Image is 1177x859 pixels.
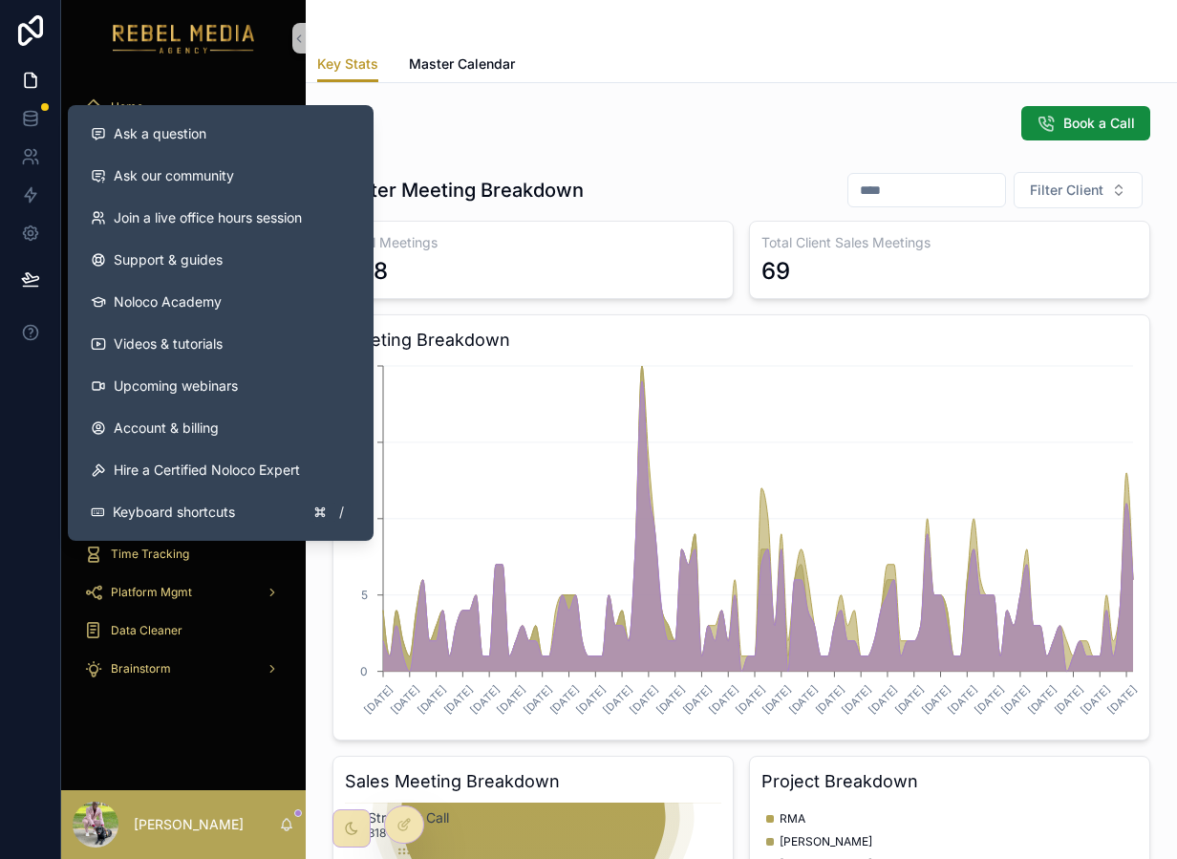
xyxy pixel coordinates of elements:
text: [DATE] [892,682,927,717]
a: Videos & tutorials [75,323,366,365]
span: Noloco Academy [114,292,222,311]
text: [DATE] [866,682,900,717]
span: Brainstorm [111,661,171,676]
a: Brainstorm [73,652,294,686]
span: Hire a Certified Noloco Expert [114,461,300,480]
button: Book a Call [1021,106,1150,140]
span: Videos & tutorials [114,334,223,354]
text: [DATE] [441,682,476,717]
span: Upcoming webinars [114,376,238,396]
button: Keyboard shortcuts/ [75,491,366,533]
text: [DATE] [1079,682,1113,717]
h3: Project Breakdown [761,768,1138,795]
div: scrollable content [61,76,306,711]
text: [DATE] [813,682,847,717]
text: [DATE] [946,682,980,717]
text: [DATE] [1052,682,1086,717]
h3: Meeting Breakdown [345,327,1138,354]
span: Home [111,99,143,115]
a: Upcoming webinars [75,365,366,407]
a: Home [73,90,294,124]
h3: Sales Meeting Breakdown [345,768,721,795]
text: [DATE] [468,682,503,717]
a: Join a live office hours session [75,197,366,239]
a: Account & billing [75,407,366,449]
h3: Total Meetings [345,233,721,252]
span: / [333,505,349,520]
a: Master Calendar [409,47,515,85]
span: Key Stats [317,54,378,74]
a: Support & guides [75,239,366,281]
div: chart [345,361,1138,728]
span: Join a live office hours session [114,208,302,227]
span: Master Calendar [409,54,515,74]
span: Data Cleaner [111,623,182,638]
text: [DATE] [361,682,396,717]
tspan: 0 [360,664,368,678]
text: [DATE] [415,682,449,717]
h3: Total Client Sales Meetings [761,233,1138,252]
button: Select Button [1014,172,1143,208]
span: Support & guides [114,250,223,269]
text: [DATE] [653,682,688,717]
text: [DATE] [388,682,422,717]
a: Data Cleaner [73,613,294,648]
text: [DATE] [574,682,609,717]
text: [DATE] [707,682,741,717]
a: Noloco Academy [75,281,366,323]
img: App logo [113,23,255,54]
span: RMA [780,811,805,827]
span: Ask a question [114,124,206,143]
a: Ask our community [75,155,366,197]
text: [DATE] [600,682,634,717]
a: Platform Mgmt [73,575,294,610]
tspan: 5 [361,588,368,602]
text: [DATE] [840,682,874,717]
a: Time Tracking [73,537,294,571]
text: 318 [368,826,386,840]
span: Keyboard shortcuts [113,503,235,522]
p: [PERSON_NAME] [134,815,244,834]
span: Time Tracking [111,547,189,562]
text: [DATE] [786,682,821,717]
text: [DATE] [760,682,794,717]
a: Key Stats [317,47,378,83]
text: [DATE] [680,682,715,717]
button: Ask a question [75,113,366,155]
text: [DATE] [972,682,1006,717]
text: [DATE] [521,682,555,717]
text: [DATE] [627,682,661,717]
text: [DATE] [998,682,1033,717]
h1: Master Meeting Breakdown [332,177,584,204]
text: [DATE] [1104,682,1139,717]
button: Hire a Certified Noloco Expert [75,449,366,491]
span: Filter Client [1030,181,1103,200]
span: Book a Call [1063,114,1135,133]
div: 69 [761,256,790,287]
span: [PERSON_NAME] [780,834,872,849]
span: Platform Mgmt [111,585,192,600]
span: Account & billing [114,419,219,438]
text: [DATE] [494,682,528,717]
text: [DATE] [1025,682,1059,717]
text: [DATE] [733,682,767,717]
text: [DATE] [919,682,953,717]
span: Ask our community [114,166,234,185]
text: [DATE] [547,682,582,717]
